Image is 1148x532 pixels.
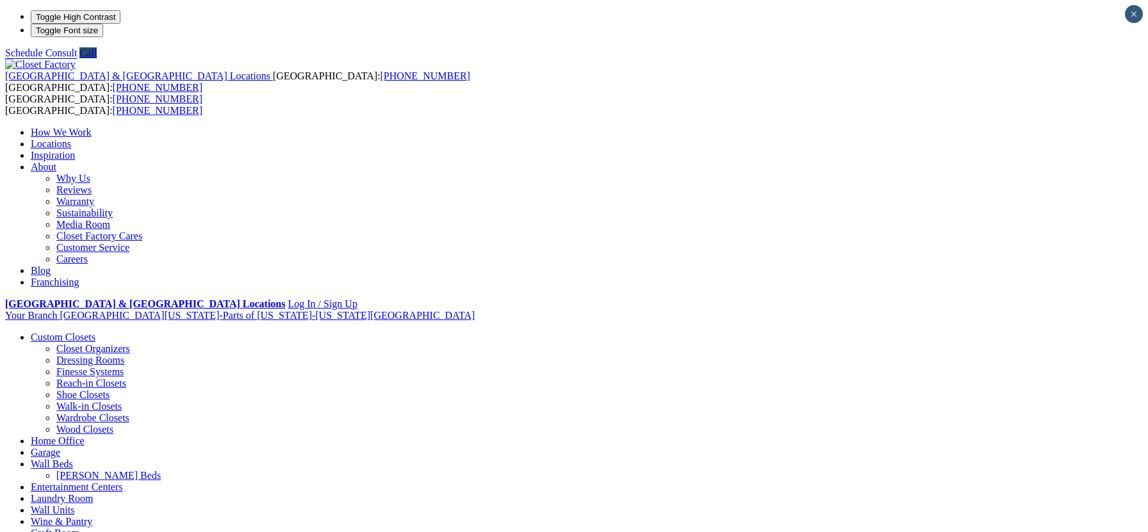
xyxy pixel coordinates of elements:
[31,516,92,527] a: Wine & Pantry
[56,173,90,184] a: Why Us
[56,366,124,377] a: Finesse Systems
[31,24,103,37] button: Toggle Font size
[56,230,142,241] a: Closet Factory Cares
[56,470,161,481] a: [PERSON_NAME] Beds
[5,310,475,321] a: Your Branch [GEOGRAPHIC_DATA][US_STATE]-Parts of [US_STATE]-[US_STATE][GEOGRAPHIC_DATA]
[31,10,120,24] button: Toggle High Contrast
[5,298,285,309] a: [GEOGRAPHIC_DATA] & [GEOGRAPHIC_DATA] Locations
[36,12,115,22] span: Toggle High Contrast
[56,378,126,389] a: Reach-in Closets
[56,254,88,264] a: Careers
[56,242,129,253] a: Customer Service
[56,355,124,366] a: Dressing Rooms
[113,105,202,116] a: [PHONE_NUMBER]
[5,70,270,81] span: [GEOGRAPHIC_DATA] & [GEOGRAPHIC_DATA] Locations
[113,93,202,104] a: [PHONE_NUMBER]
[5,93,202,116] span: [GEOGRAPHIC_DATA]: [GEOGRAPHIC_DATA]:
[31,332,95,343] a: Custom Closets
[288,298,357,309] a: Log In / Sign Up
[31,150,75,161] a: Inspiration
[5,70,273,81] a: [GEOGRAPHIC_DATA] & [GEOGRAPHIC_DATA] Locations
[79,47,97,58] a: Call
[31,161,56,172] a: About
[113,82,202,93] a: [PHONE_NUMBER]
[1125,5,1143,23] button: Close
[5,310,57,321] span: Your Branch
[31,277,79,287] a: Franchising
[5,47,77,58] a: Schedule Consult
[56,207,113,218] a: Sustainability
[31,458,73,469] a: Wall Beds
[31,447,60,458] a: Garage
[31,435,85,446] a: Home Office
[56,343,130,354] a: Closet Organizers
[56,401,122,412] a: Walk-in Closets
[31,493,93,504] a: Laundry Room
[31,504,74,515] a: Wall Units
[56,219,110,230] a: Media Room
[31,127,92,138] a: How We Work
[60,310,475,321] span: [GEOGRAPHIC_DATA][US_STATE]-Parts of [US_STATE]-[US_STATE][GEOGRAPHIC_DATA]
[56,184,92,195] a: Reviews
[31,481,123,492] a: Entertainment Centers
[56,389,110,400] a: Shoe Closets
[36,26,98,35] span: Toggle Font size
[56,196,94,207] a: Warranty
[56,424,113,435] a: Wood Closets
[5,59,76,70] img: Closet Factory
[5,70,470,93] span: [GEOGRAPHIC_DATA]: [GEOGRAPHIC_DATA]:
[31,138,71,149] a: Locations
[380,70,470,81] a: [PHONE_NUMBER]
[56,412,129,423] a: Wardrobe Closets
[31,265,51,276] a: Blog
